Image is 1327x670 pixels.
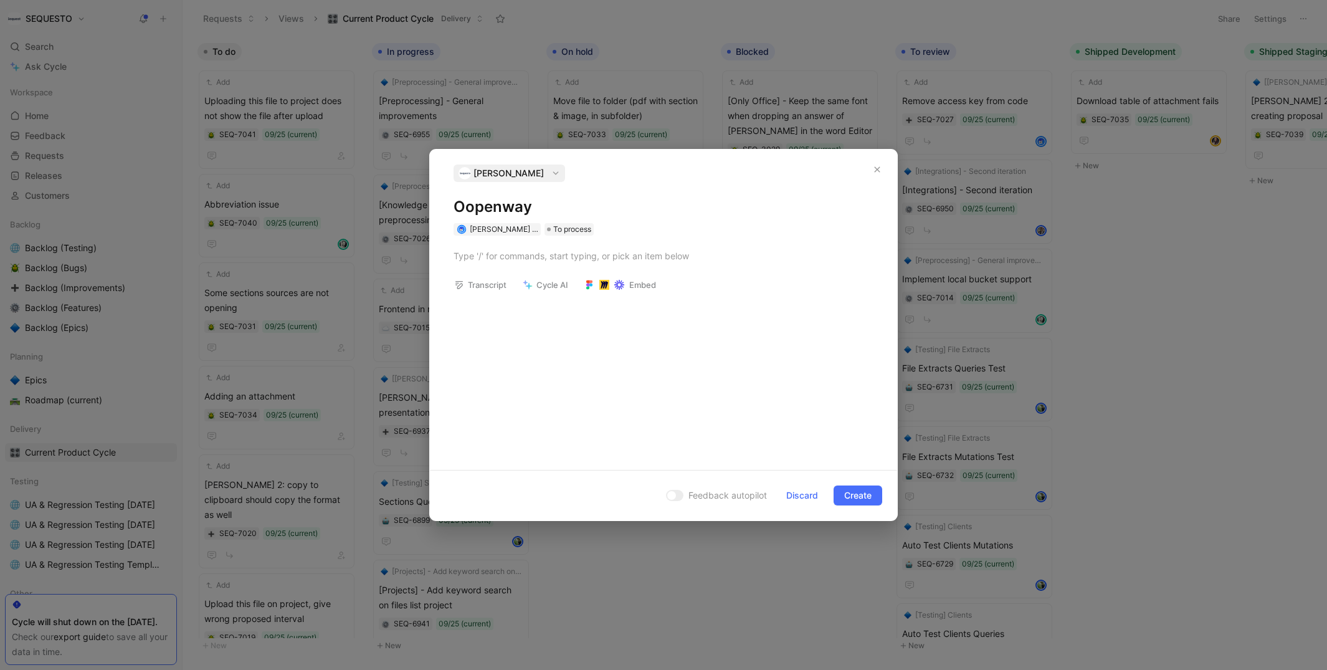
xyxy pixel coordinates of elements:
img: avatar [458,226,465,232]
button: Embed [579,276,662,294]
button: logo[PERSON_NAME] [454,165,565,182]
button: Create [834,486,882,505]
span: [PERSON_NAME] t'Serstevens [470,224,576,234]
span: [PERSON_NAME] [473,166,544,181]
span: Discard [786,488,818,503]
span: To process [553,223,591,236]
span: Feedback autopilot [688,488,767,503]
button: Cycle AI [517,276,574,294]
h1: Oopenway [454,197,873,217]
img: logo [459,167,471,179]
button: Feedback autopilot [662,487,771,504]
button: Discard [776,486,829,505]
div: To process [545,223,594,236]
button: Transcript [449,276,512,294]
span: Create [844,488,872,503]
